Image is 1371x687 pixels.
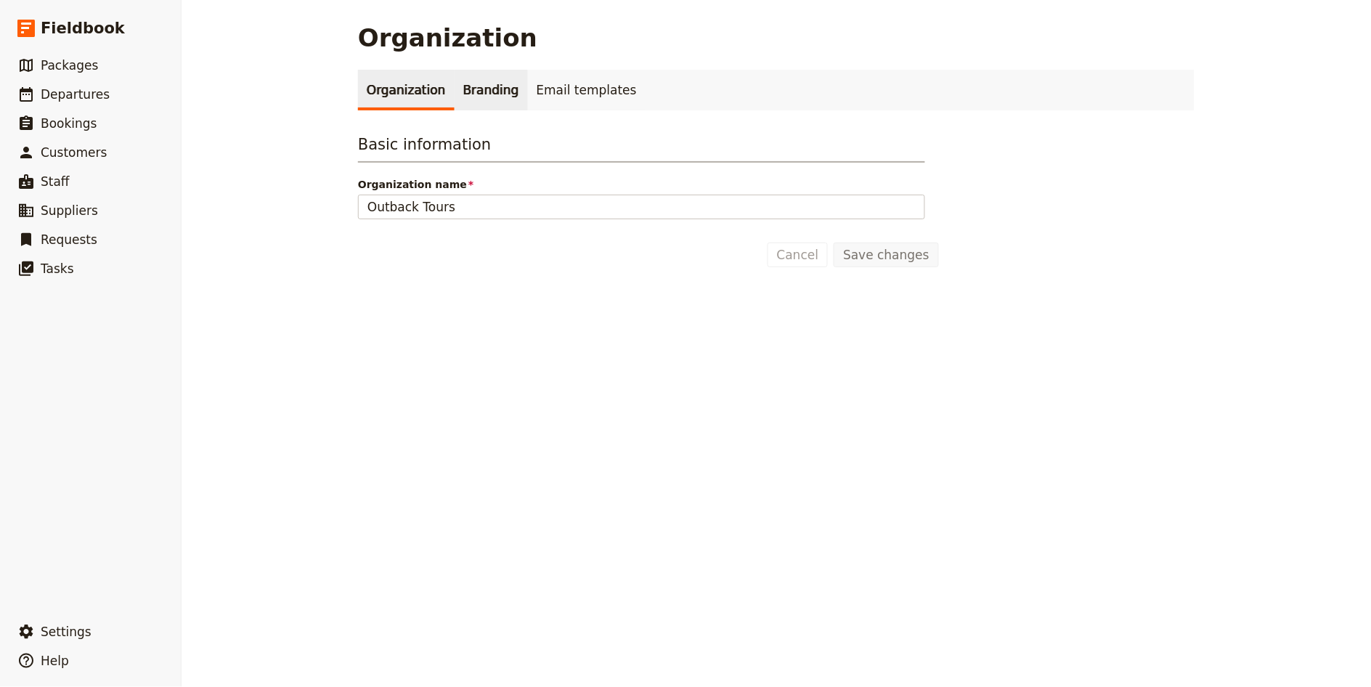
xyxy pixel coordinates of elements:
span: Help [41,654,69,668]
span: Tasks [41,261,74,276]
span: Suppliers [41,203,98,218]
h3: Basic information [358,134,925,163]
span: Fieldbook [41,17,125,39]
h1: Organization [358,23,537,52]
span: Settings [41,625,91,639]
span: Organization name [358,177,925,192]
span: Staff [41,174,70,189]
span: Requests [41,232,97,247]
span: Bookings [41,116,97,131]
span: Packages [41,58,98,73]
a: Organization [358,70,455,110]
a: Branding [455,70,528,110]
button: Cancel [768,243,829,267]
a: Email templates [528,70,646,110]
button: Save changes [834,243,939,267]
span: Customers [41,145,107,160]
input: Organization name [358,195,925,219]
span: Departures [41,87,110,102]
